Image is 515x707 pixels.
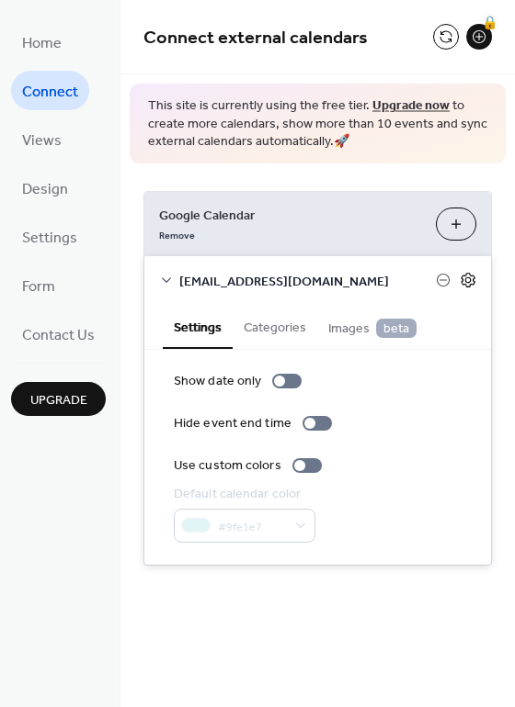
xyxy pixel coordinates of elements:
a: Contact Us [11,314,106,353]
a: Views [11,119,73,159]
span: Home [22,29,62,58]
a: Home [11,22,73,62]
a: Settings [11,217,88,256]
div: Hide event end time [174,414,292,433]
span: Upgrade [30,391,87,410]
span: Images [328,319,417,339]
span: Remove [159,229,195,241]
button: Categories [233,305,317,347]
a: Form [11,265,66,305]
a: Connect [11,71,89,110]
span: [EMAIL_ADDRESS][DOMAIN_NAME] [179,272,436,291]
span: Connect external calendars [143,20,368,56]
button: Upgrade [11,382,106,416]
span: Settings [22,224,77,252]
a: Upgrade now [372,94,450,118]
span: Views [22,127,62,155]
span: Connect [22,78,78,107]
span: Design [22,175,68,204]
div: Show date only [174,372,261,391]
button: Images beta [317,305,428,348]
span: Contact Us [22,321,95,350]
span: This site is currently using the free tier. to create more calendars, show more than 10 events an... [148,97,487,151]
button: Settings [163,305,233,349]
span: beta [376,319,417,338]
div: Use custom colors [174,456,281,476]
span: Google Calendar [159,206,421,225]
div: Default calendar color [174,485,312,504]
span: Form [22,273,55,301]
a: Design [11,168,79,208]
